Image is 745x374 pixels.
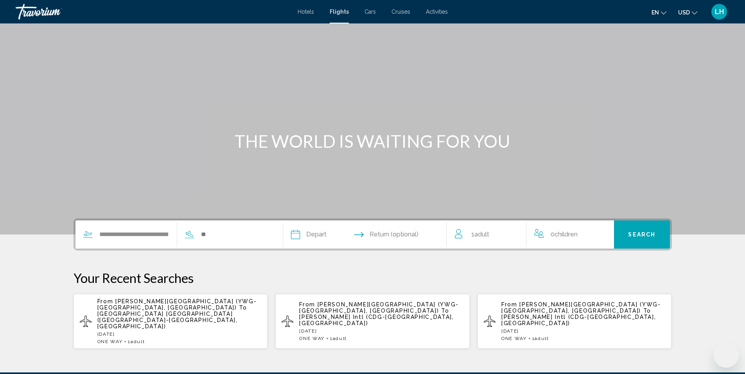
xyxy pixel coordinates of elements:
p: [DATE] [299,328,463,334]
span: Adult [333,336,347,341]
a: Hotels [298,9,314,15]
span: From [97,298,113,304]
span: ONE WAY [501,336,527,341]
button: Depart date [291,220,327,249]
span: 1 [532,336,549,341]
span: Adult [535,336,549,341]
span: Adult [131,339,145,344]
span: 1 [471,229,489,240]
h1: THE WORLD IS WAITING FOR YOU [226,131,519,151]
span: LH [715,8,724,16]
span: USD [678,9,690,16]
p: [DATE] [97,331,262,337]
p: [DATE] [501,328,666,334]
a: Activities [426,9,448,15]
a: Flights [330,9,349,15]
iframe: Button to launch messaging window [714,343,739,368]
span: From [501,301,517,308]
span: From [299,301,315,308]
button: Return date [354,220,418,249]
button: Change language [652,7,666,18]
a: Cars [364,9,376,15]
span: Search [628,232,655,238]
a: Cruises [391,9,410,15]
span: ONE WAY [299,336,325,341]
span: en [652,9,659,16]
button: From [PERSON_NAME][GEOGRAPHIC_DATA] (YWG-[GEOGRAPHIC_DATA], [GEOGRAPHIC_DATA]) To [PERSON_NAME] I... [478,293,672,349]
span: [GEOGRAPHIC_DATA] [GEOGRAPHIC_DATA] ([GEOGRAPHIC_DATA]-[GEOGRAPHIC_DATA], [GEOGRAPHIC_DATA]) [97,311,238,329]
button: User Menu [709,4,729,20]
a: Travorium [16,4,290,20]
span: 0 [551,229,578,240]
span: [PERSON_NAME][GEOGRAPHIC_DATA] (YWG-[GEOGRAPHIC_DATA], [GEOGRAPHIC_DATA]) [501,301,661,314]
button: Change currency [678,7,697,18]
span: Adult [474,231,489,238]
span: 1 [330,336,347,341]
div: Search widget [75,220,670,249]
span: To [643,308,651,314]
span: Children [555,231,578,238]
span: [PERSON_NAME] Intl (CDG-[GEOGRAPHIC_DATA], [GEOGRAPHIC_DATA]) [299,314,454,326]
button: From [PERSON_NAME][GEOGRAPHIC_DATA] (YWG-[GEOGRAPHIC_DATA], [GEOGRAPHIC_DATA]) To [GEOGRAPHIC_DAT... [74,293,268,349]
span: ONE WAY [97,339,123,344]
span: To [441,308,449,314]
span: [PERSON_NAME][GEOGRAPHIC_DATA] (YWG-[GEOGRAPHIC_DATA], [GEOGRAPHIC_DATA]) [299,301,459,314]
span: 1 [128,339,145,344]
button: From [PERSON_NAME][GEOGRAPHIC_DATA] (YWG-[GEOGRAPHIC_DATA], [GEOGRAPHIC_DATA]) To [PERSON_NAME] I... [275,293,470,349]
span: [PERSON_NAME] Intl (CDG-[GEOGRAPHIC_DATA], [GEOGRAPHIC_DATA]) [501,314,656,326]
button: Travelers: 1 adult, 0 children [447,220,614,249]
span: To [239,304,247,311]
button: Search [614,220,670,249]
span: Return (optional) [370,229,418,240]
p: Your Recent Searches [74,270,672,286]
span: [PERSON_NAME][GEOGRAPHIC_DATA] (YWG-[GEOGRAPHIC_DATA], [GEOGRAPHIC_DATA]) [97,298,257,311]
